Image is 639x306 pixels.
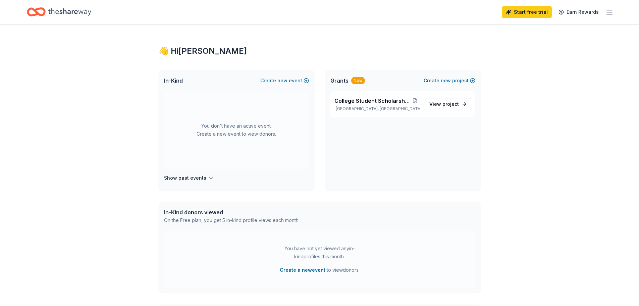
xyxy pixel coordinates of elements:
[164,91,309,169] div: You don't have an active event. Create a new event to view donors.
[425,98,471,110] a: View project
[278,245,362,261] div: You have not yet viewed any in-kind profiles this month.
[27,4,91,20] a: Home
[164,216,300,224] div: On the Free plan, you get 5 in-kind profile views each month.
[159,46,481,56] div: 👋 Hi [PERSON_NAME]
[424,77,475,85] button: Createnewproject
[280,266,325,274] button: Create a newevent
[351,77,365,84] div: New
[502,6,552,18] a: Start free trial
[442,101,459,107] span: project
[164,174,206,182] h4: Show past events
[334,97,410,105] span: College Student Scholarships & Vouchers
[441,77,451,85] span: new
[164,77,183,85] span: In-Kind
[260,77,309,85] button: Createnewevent
[554,6,603,18] a: Earn Rewards
[277,77,287,85] span: new
[334,106,420,112] p: [GEOGRAPHIC_DATA], [GEOGRAPHIC_DATA]
[280,266,360,274] span: to view donors .
[330,77,349,85] span: Grants
[164,208,300,216] div: In-Kind donors viewed
[429,100,459,108] span: View
[164,174,214,182] button: Show past events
